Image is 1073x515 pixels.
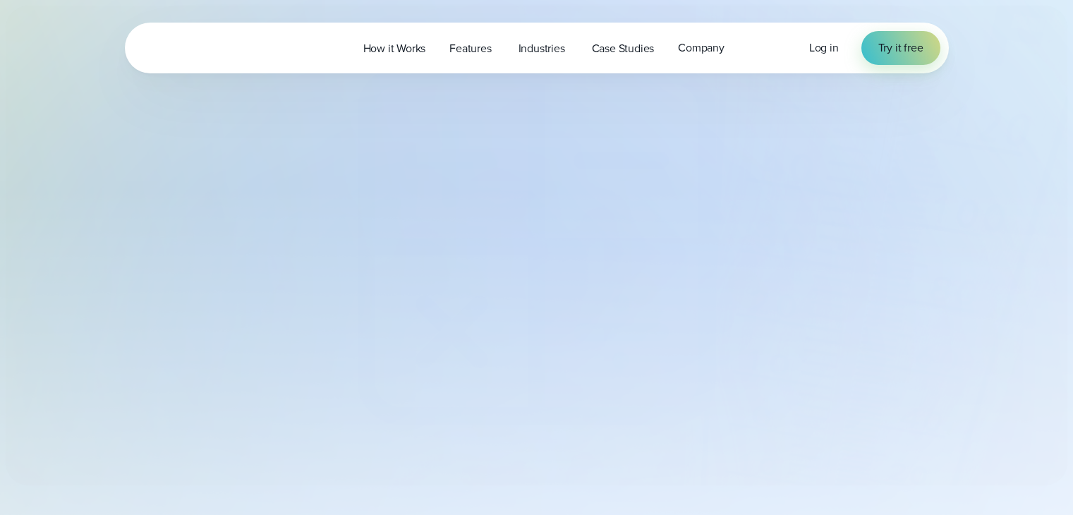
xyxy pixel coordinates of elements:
span: Case Studies [592,40,655,57]
a: How it Works [351,34,438,63]
span: Try it free [878,40,923,56]
a: Case Studies [580,34,667,63]
a: Try it free [861,31,940,65]
a: Log in [809,40,839,56]
span: How it Works [363,40,426,57]
span: Company [678,40,725,56]
span: Features [449,40,491,57]
span: Industries [519,40,565,57]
